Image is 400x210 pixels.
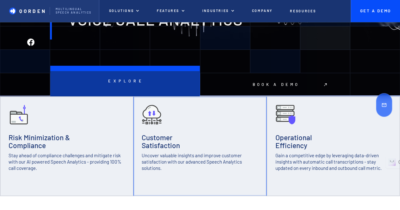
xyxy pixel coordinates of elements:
[250,82,299,87] p: Book a demo
[27,39,34,46] img: Facebook
[157,9,179,13] p: features
[202,9,229,13] p: INDUSTRIES
[142,153,258,171] p: Uncover valuable insights and improve customer satisfaction with our advanced Speech Analytics so...
[200,73,350,96] a: Book a demo
[275,134,312,149] h3: Operational Efficiency
[56,8,93,14] p: Multilingual Speech analytics
[142,134,180,149] h3: Customer Satisfaction
[9,153,125,171] p: Stay ahead of compliance challenges and mitigate risk with our AI powered Speech Analytics - prov...
[9,134,70,149] h3: Risk Minimization & Compliance
[50,66,200,96] a: Explore
[19,8,46,14] p: Qorden
[275,153,391,171] p: Gain a competitive edge by leveraging data-driven insights with automatic call transcriptions - s...
[106,79,144,83] p: Explore
[252,9,273,13] p: Company
[290,9,316,13] p: Resources
[109,9,134,13] p: Solutions
[360,9,391,14] p: Get A Demo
